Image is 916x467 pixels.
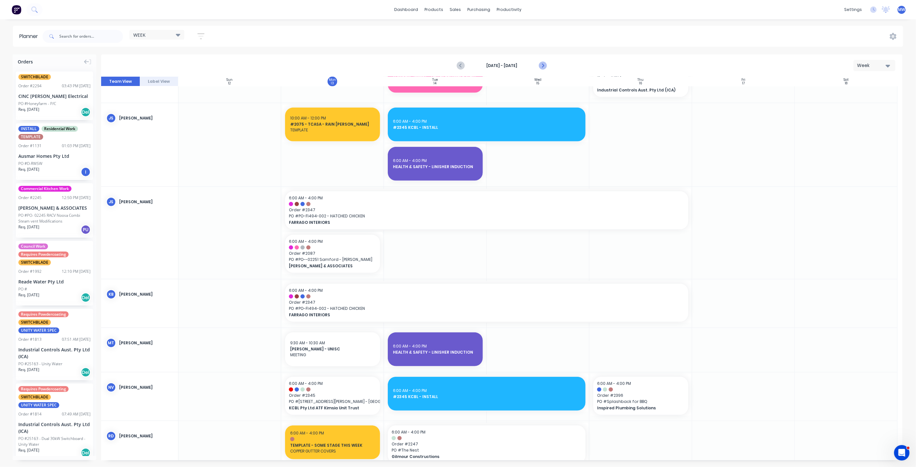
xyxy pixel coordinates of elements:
[393,394,580,400] span: #2345 KCBL - INSTALL
[18,436,91,447] div: PO #25163 - Dual 30kW Switchboard - Unity Water
[289,263,367,269] span: [PERSON_NAME] & ASSOCIATES
[857,62,887,69] div: Week
[106,383,116,392] div: NV
[289,381,323,386] span: 6:00 AM - 4:00 PM
[119,433,173,439] div: [PERSON_NAME]
[392,454,563,460] span: Gilmour Constructions
[18,161,43,167] div: PO #D-RWSW
[393,125,580,130] span: #2345 KCBL - INSTALL
[42,126,78,132] span: Residential Work
[289,239,323,244] span: 6:00 AM - 4:00 PM
[18,93,91,100] div: CINC [PERSON_NAME] Electrical
[290,340,325,346] span: 9:30 AM - 10:30 AM
[81,293,91,302] div: Del
[119,115,173,121] div: [PERSON_NAME]
[18,447,39,453] span: Req. [DATE]
[12,5,21,14] img: Factory
[854,60,895,71] button: Week
[106,290,116,299] div: KB
[106,113,116,123] div: JS
[81,367,91,377] div: Del
[289,251,376,256] span: Order # 2087
[18,153,91,159] div: Ausmar Homes Pty Ltd
[290,352,375,358] span: MEETING
[290,115,326,121] span: 10:00 AM - 12:00 PM
[290,430,324,436] span: 6:00 AM - 4:00 PM
[18,101,56,107] div: PO #Honeyfarm - P/C
[393,349,478,355] span: HEALTH & SAFETY - LINISHER INDUCTION
[18,107,39,112] span: Req. [DATE]
[18,411,42,417] div: Order # 1814
[470,63,534,69] strong: [DATE] - [DATE]
[742,82,745,85] div: 17
[18,243,48,249] span: Council Work
[18,83,42,89] div: Order # 2294
[119,199,173,205] div: [PERSON_NAME]
[18,205,91,211] div: [PERSON_NAME] & ASSOCIATES
[845,82,847,85] div: 18
[18,311,69,317] span: Requires Powdercoating
[81,225,91,234] div: PU
[18,386,69,392] span: Requires Powdercoating
[119,340,173,346] div: [PERSON_NAME]
[393,343,427,349] span: 6:00 AM - 4:00 PM
[841,5,865,14] div: settings
[133,32,146,38] span: WEEK
[391,5,422,14] a: dashboard
[898,7,905,13] span: MW
[62,411,91,417] div: 07:49 AM [DATE]
[597,393,684,398] span: Order # 2396
[18,74,51,80] span: SWITCHBLADE
[62,269,91,274] div: 12:10 PM [DATE]
[62,195,91,201] div: 12:50 PM [DATE]
[18,421,91,434] div: Industrial Controls Aust. Pty Ltd (ICA)
[18,167,39,172] span: Req. [DATE]
[18,286,27,292] div: PO #
[289,220,645,225] span: FARRAGO INTERIORS
[18,337,42,342] div: Order # 1813
[81,167,91,177] div: I
[62,83,91,89] div: 03:43 PM [DATE]
[18,292,39,298] span: Req. [DATE]
[844,78,849,82] div: Sat
[393,388,427,393] span: 6:00 AM - 4:00 PM
[19,33,41,40] div: Planner
[433,78,438,82] div: Tue
[290,346,375,352] span: [PERSON_NAME] - UNISC
[392,447,582,453] span: PO # The Nest
[62,143,91,149] div: 01:03 PM [DATE]
[18,319,51,325] span: SWITCHBLADE
[289,312,645,318] span: FARRAGO INTERIORS
[18,278,91,285] div: Reade Water Pty Ltd
[106,197,116,207] div: JS
[290,121,375,127] span: #2075 - TCASA - RAIN [PERSON_NAME]
[81,448,91,458] div: Del
[18,186,72,192] span: Commercial Kitchen Work
[639,82,642,85] div: 16
[59,30,123,43] input: Search for orders...
[597,399,684,405] span: PO # Splashback for BBQ
[289,405,367,411] span: KCBL Pty Ltd ATF Kimsia Unit Trust
[597,405,676,411] span: Inspired Plumbing Solutions
[101,77,140,86] button: Team View
[392,429,425,435] span: 6:00 AM - 4:00 PM
[18,367,39,373] span: Req. [DATE]
[638,78,644,82] div: Thu
[290,443,375,448] span: TEMPLATE - SOME STAGE THIS WEEK
[18,252,69,257] span: Requires Powdercoating
[18,328,59,333] span: UNITY WATER SPEC
[329,78,336,82] div: Mon
[392,441,582,447] span: Order # 2247
[18,224,39,230] span: Req. [DATE]
[289,207,684,213] span: Order # 2347
[18,58,33,65] span: Orders
[289,306,684,311] span: PO # PO-FI494-002 - HATCHED CHICKEN
[393,158,427,163] span: 6:00 AM - 4:00 PM
[464,5,494,14] div: purchasing
[534,78,541,82] div: Wed
[434,82,437,85] div: 14
[18,269,42,274] div: Order # 1992
[18,346,91,360] div: Industrial Controls Aust. Pty Ltd (ICA)
[18,126,39,132] span: INSTALL
[119,291,173,297] div: [PERSON_NAME]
